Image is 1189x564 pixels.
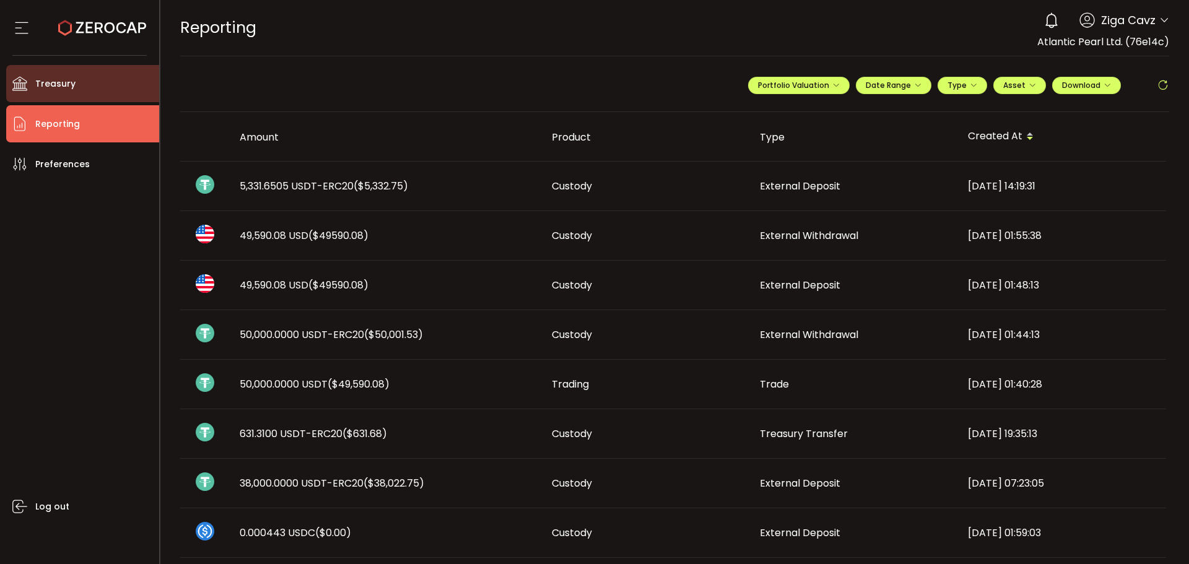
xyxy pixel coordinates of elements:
[1062,80,1111,90] span: Download
[958,126,1166,147] div: Created At
[958,526,1166,540] div: [DATE] 01:59:03
[240,377,390,391] span: 50,000.0000 USDT
[196,274,214,293] img: usd_portfolio.svg
[750,130,958,144] div: Type
[196,324,214,342] img: usdt_portfolio.svg
[552,228,592,243] span: Custody
[240,228,368,243] span: 49,590.08 USD
[993,77,1046,94] button: Asset
[958,179,1166,193] div: [DATE] 14:19:31
[552,476,592,490] span: Custody
[760,427,848,441] span: Treasury Transfer
[328,377,390,391] span: ($49,590.08)
[1127,505,1189,564] iframe: Chat Widget
[180,17,256,38] span: Reporting
[958,377,1166,391] div: [DATE] 01:40:28
[196,225,214,243] img: usd_portfolio.svg
[35,115,80,133] span: Reporting
[315,526,351,540] span: ($0.00)
[748,77,850,94] button: Portfolio Valuation
[552,278,592,292] span: Custody
[1052,77,1121,94] button: Download
[196,472,214,491] img: usdt_portfolio.svg
[364,328,423,342] span: ($50,001.53)
[856,77,931,94] button: Date Range
[240,526,351,540] span: 0.000443 USDC
[35,498,69,516] span: Log out
[308,228,368,243] span: ($49590.08)
[35,75,76,93] span: Treasury
[308,278,368,292] span: ($49590.08)
[240,476,424,490] span: 38,000.0000 USDT-ERC20
[958,427,1166,441] div: [DATE] 19:35:13
[758,80,840,90] span: Portfolio Valuation
[1037,35,1169,49] span: Atlantic Pearl Ltd. (76e14c)
[240,179,408,193] span: 5,331.6505 USDT-ERC20
[760,377,789,391] span: Trade
[958,328,1166,342] div: [DATE] 01:44:13
[760,179,840,193] span: External Deposit
[240,427,387,441] span: 631.3100 USDT-ERC20
[958,228,1166,243] div: [DATE] 01:55:38
[866,80,921,90] span: Date Range
[240,278,368,292] span: 49,590.08 USD
[552,179,592,193] span: Custody
[938,77,987,94] button: Type
[947,80,977,90] span: Type
[958,278,1166,292] div: [DATE] 01:48:13
[552,526,592,540] span: Custody
[342,427,387,441] span: ($631.68)
[552,427,592,441] span: Custody
[196,423,214,441] img: usdt_portfolio.svg
[552,377,589,391] span: Trading
[196,522,214,540] img: usdc_portfolio.svg
[760,476,840,490] span: External Deposit
[35,155,90,173] span: Preferences
[354,179,408,193] span: ($5,332.75)
[196,373,214,392] img: usdt_portfolio.svg
[760,328,858,342] span: External Withdrawal
[760,278,840,292] span: External Deposit
[760,228,858,243] span: External Withdrawal
[542,130,750,144] div: Product
[364,476,424,490] span: ($38,022.75)
[196,175,214,194] img: usdt_portfolio.svg
[958,476,1166,490] div: [DATE] 07:23:05
[230,130,542,144] div: Amount
[1003,80,1026,90] span: Asset
[760,526,840,540] span: External Deposit
[552,328,592,342] span: Custody
[240,328,423,342] span: 50,000.0000 USDT-ERC20
[1101,12,1156,28] span: Ziga Cavz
